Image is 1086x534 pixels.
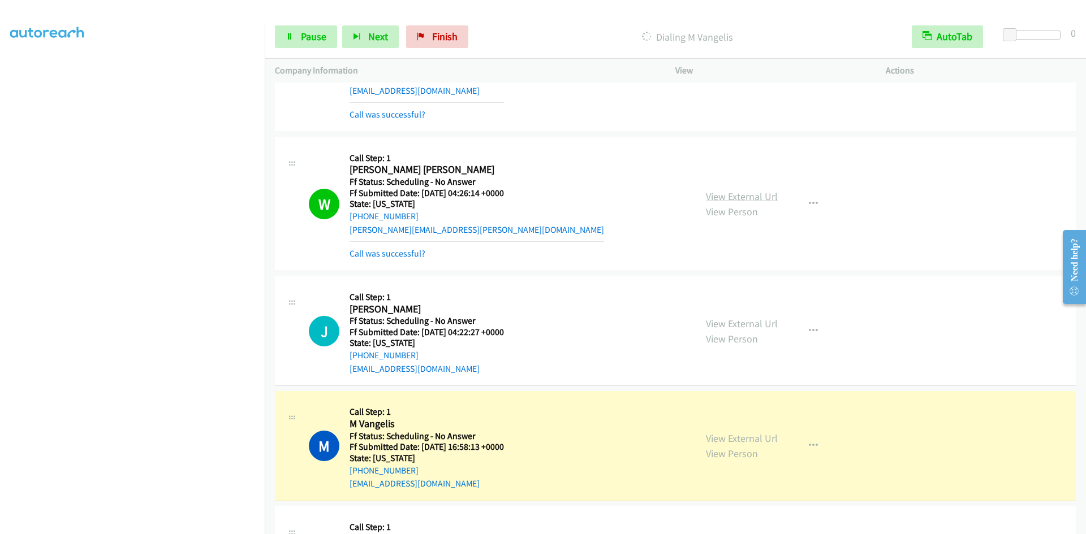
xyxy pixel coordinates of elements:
[309,431,339,461] h1: M
[350,337,504,349] h5: State: [US_STATE]
[350,292,504,303] h5: Call Step: 1
[350,418,504,431] h2: M Vangelis
[275,64,655,77] p: Company Information
[350,188,604,199] h5: Ff Submitted Date: [DATE] 04:26:14 +0000
[1053,222,1086,312] iframe: Resource Center
[301,30,326,43] span: Pause
[309,316,339,346] h1: J
[350,72,419,83] a: [PHONE_NUMBER]
[350,522,504,533] h5: Call Step: 1
[342,25,399,48] button: Next
[350,327,504,338] h5: Ff Submitted Date: [DATE] 04:22:27 +0000
[350,453,504,464] h5: State: [US_STATE]
[350,109,425,120] a: Call was successful?
[706,205,758,218] a: View Person
[350,315,504,327] h5: Ff Status: Scheduling - No Answer
[432,30,458,43] span: Finish
[350,465,419,476] a: [PHONE_NUMBER]
[1071,25,1076,41] div: 0
[484,29,891,45] p: Dialing M Vangelis
[706,190,778,203] a: View External Url
[675,64,865,77] p: View
[350,163,604,176] h2: [PERSON_NAME] [PERSON_NAME]
[886,64,1076,77] p: Actions
[309,189,339,219] h1: W
[275,25,337,48] a: Pause
[350,441,504,453] h5: Ff Submitted Date: [DATE] 16:58:13 +0000
[350,478,480,489] a: [EMAIL_ADDRESS][DOMAIN_NAME]
[350,350,419,361] a: [PHONE_NUMBER]
[706,447,758,460] a: View Person
[406,25,468,48] a: Finish
[350,176,604,188] h5: Ff Status: Scheduling - No Answer
[1009,31,1061,40] div: Delay between calls (in seconds)
[350,431,504,442] h5: Ff Status: Scheduling - No Answer
[350,211,419,222] a: [PHONE_NUMBER]
[350,406,504,418] h5: Call Step: 1
[350,85,480,96] a: [EMAIL_ADDRESS][DOMAIN_NAME]
[350,153,604,164] h5: Call Step: 1
[706,332,758,345] a: View Person
[706,317,778,330] a: View External Url
[309,316,339,346] div: The call is yet to be attempted
[350,363,480,374] a: [EMAIL_ADDRESS][DOMAIN_NAME]
[350,198,604,210] h5: State: [US_STATE]
[706,432,778,445] a: View External Url
[912,25,983,48] button: AutoTab
[368,30,388,43] span: Next
[350,248,425,259] a: Call was successful?
[350,303,504,316] h2: [PERSON_NAME]
[350,224,604,235] a: [PERSON_NAME][EMAIL_ADDRESS][PERSON_NAME][DOMAIN_NAME]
